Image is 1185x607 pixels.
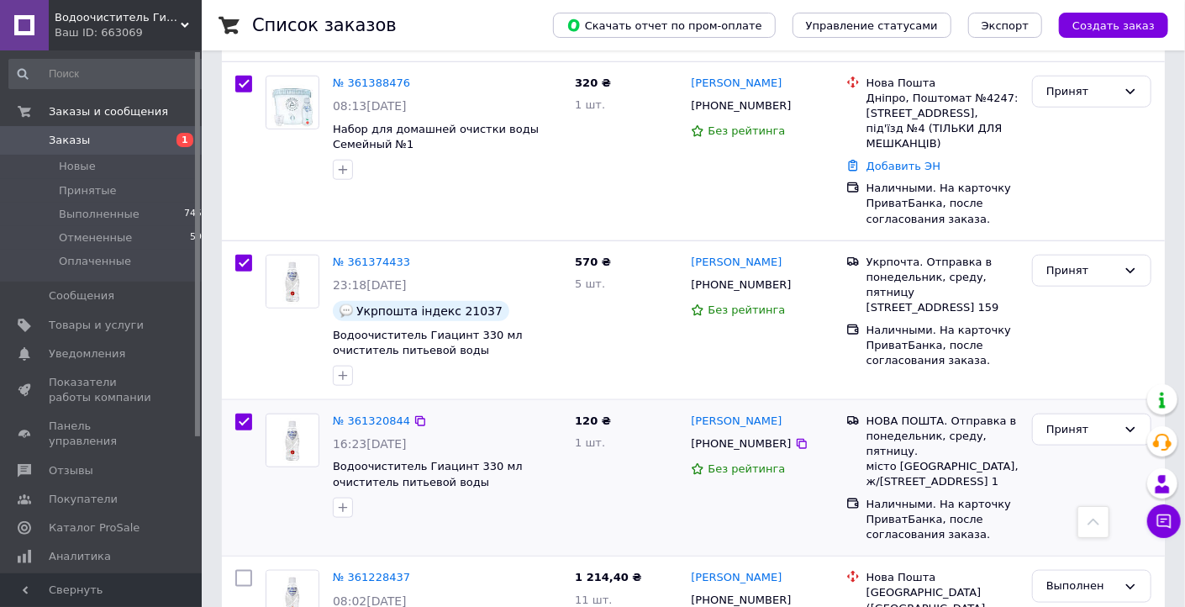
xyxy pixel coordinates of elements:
[968,13,1042,38] button: Экспорт
[575,436,605,449] span: 1 шт.
[49,520,140,536] span: Каталог ProSale
[866,570,1019,585] div: Нова Пошта
[566,18,762,33] span: Скачать отчет по пром-оплате
[333,571,410,583] a: № 361228437
[1046,421,1117,439] div: Принят
[266,76,319,129] a: Фото товару
[691,99,791,112] span: [PHONE_NUMBER]
[49,104,168,119] span: Заказы и сообщения
[1059,13,1168,38] button: Создать заказ
[575,571,641,583] span: 1 214,40 ₴
[575,77,611,89] span: 320 ₴
[708,124,785,137] span: Без рейтинга
[866,160,940,172] a: Добавить ЭН
[1046,578,1117,595] div: Выполнен
[49,288,114,303] span: Сообщения
[356,304,503,318] span: Укрпошта індекс 21037
[866,459,1019,489] div: місто [GEOGRAPHIC_DATA], ж/[STREET_ADDRESS] 1
[691,76,782,92] a: [PERSON_NAME]
[49,133,90,148] span: Заказы
[866,76,1019,91] div: Нова Пошта
[1046,262,1117,280] div: Принят
[575,277,605,290] span: 5 шт.
[190,230,208,245] span: 591
[184,207,208,222] span: 7452
[691,414,782,430] a: [PERSON_NAME]
[866,323,1019,369] div: Наличными. На карточку ПриватБанка, после согласования заказа.
[333,437,407,451] span: 16:23[DATE]
[333,278,407,292] span: 23:18[DATE]
[176,133,193,147] span: 1
[866,414,1019,460] div: НОВА ПОШТА. Отправка в понедельник, среду, пятницу.
[866,181,1019,227] div: Наличными. На карточку ПриватБанка, после согласования заказа.
[333,123,539,151] a: Набор для домашней очистки воды Семейный №1
[806,19,938,32] span: Управление статусами
[59,183,117,198] span: Принятые
[49,419,155,449] span: Панель управления
[866,91,1019,152] div: Дніпро, Поштомат №4247: [STREET_ADDRESS], під'їзд №4 (ТІЛЬКИ ДЛЯ МЕШКАНЦІВ)
[866,300,1019,315] div: [STREET_ADDRESS] 159
[252,15,397,35] h1: Список заказов
[575,98,605,111] span: 1 шт.
[575,256,611,268] span: 570 ₴
[691,594,791,606] span: [PHONE_NUMBER]
[49,375,155,405] span: Показатели работы компании
[333,329,523,357] a: Водоочиститель Гиацинт 330 мл очиститель питьевой воды
[1147,504,1181,538] button: Чат с покупателем
[59,254,131,269] span: Оплаченные
[575,594,612,606] span: 11 шт.
[708,303,785,316] span: Без рейтинга
[691,570,782,586] a: [PERSON_NAME]
[8,59,209,89] input: Поиск
[55,10,181,25] span: Водоочиститель Гиацинт и Косметика Экоматрица
[1072,19,1155,32] span: Создать заказ
[691,278,791,291] span: [PHONE_NUMBER]
[866,255,1019,301] div: Укрпочта. Отправка в понедельник, среду, пятницу
[49,346,125,362] span: Уведомления
[49,463,93,478] span: Отзывы
[982,19,1029,32] span: Экспорт
[266,414,319,467] img: Фото товару
[1042,18,1168,31] a: Создать заказ
[866,497,1019,543] div: Наличными. На карточку ПриватБанка, после согласования заказа.
[266,255,319,309] a: Фото товару
[1046,83,1117,101] div: Принят
[333,414,410,427] a: № 361320844
[55,25,202,40] div: Ваш ID: 663069
[49,318,144,333] span: Товары и услуги
[266,414,319,467] a: Фото товару
[267,77,319,129] img: Фото товару
[266,256,319,308] img: Фото товару
[553,13,776,38] button: Скачать отчет по пром-оплате
[49,492,118,507] span: Покупатели
[333,77,410,89] a: № 361388476
[333,99,407,113] span: 08:13[DATE]
[59,159,96,174] span: Новые
[333,460,523,488] a: Водоочиститель Гиацинт 330 мл очиститель питьевой воды
[575,414,611,427] span: 120 ₴
[59,207,140,222] span: Выполненные
[793,13,951,38] button: Управление статусами
[59,230,132,245] span: Отмененные
[49,549,111,564] span: Аналитика
[333,256,410,268] a: № 361374433
[691,255,782,271] a: [PERSON_NAME]
[340,304,353,318] img: :speech_balloon:
[691,437,791,450] span: [PHONE_NUMBER]
[708,462,785,475] span: Без рейтинга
